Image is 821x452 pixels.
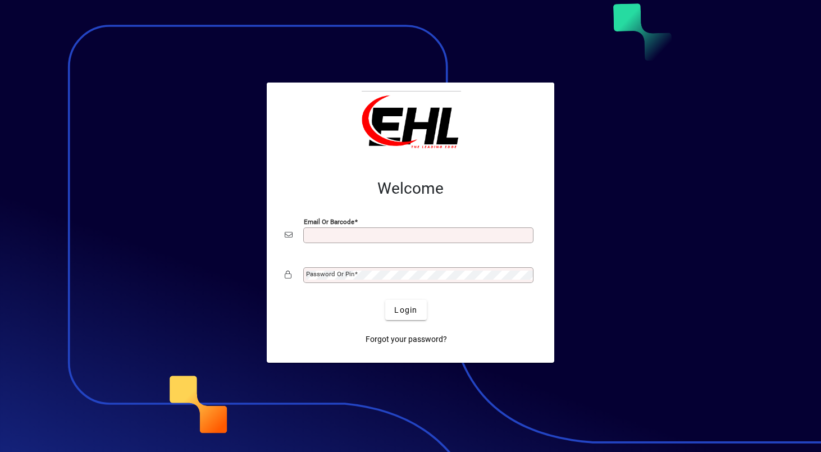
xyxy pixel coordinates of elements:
span: Forgot your password? [366,334,447,345]
mat-label: Password or Pin [306,270,354,278]
button: Login [385,300,426,320]
span: Login [394,304,417,316]
mat-label: Email or Barcode [304,218,354,226]
h2: Welcome [285,179,536,198]
a: Forgot your password? [361,329,451,349]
